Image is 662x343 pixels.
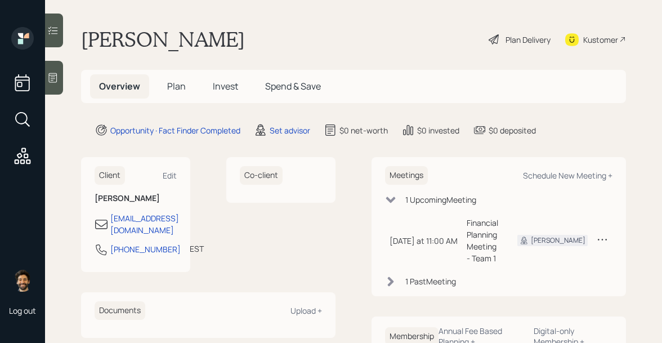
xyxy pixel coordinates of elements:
[213,80,238,92] span: Invest
[95,166,125,185] h6: Client
[167,80,186,92] span: Plan
[467,217,499,264] div: Financial Planning Meeting - Team 1
[523,170,612,181] div: Schedule New Meeting +
[385,166,428,185] h6: Meetings
[489,124,536,136] div: $0 deposited
[81,27,245,52] h1: [PERSON_NAME]
[506,34,551,46] div: Plan Delivery
[11,269,34,292] img: eric-schwartz-headshot.png
[163,170,177,181] div: Edit
[390,235,458,247] div: [DATE] at 11:00 AM
[270,124,310,136] div: Set advisor
[110,124,240,136] div: Opportunity · Fact Finder Completed
[95,194,177,203] h6: [PERSON_NAME]
[265,80,321,92] span: Spend & Save
[405,194,476,206] div: 1 Upcoming Meeting
[290,305,322,316] div: Upload +
[339,124,388,136] div: $0 net-worth
[190,243,204,255] div: EST
[95,301,145,320] h6: Documents
[99,80,140,92] span: Overview
[405,275,456,287] div: 1 Past Meeting
[417,124,459,136] div: $0 invested
[110,243,181,255] div: [PHONE_NUMBER]
[240,166,283,185] h6: Co-client
[110,212,179,236] div: [EMAIL_ADDRESS][DOMAIN_NAME]
[9,305,36,316] div: Log out
[583,34,618,46] div: Kustomer
[531,235,585,246] div: [PERSON_NAME]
